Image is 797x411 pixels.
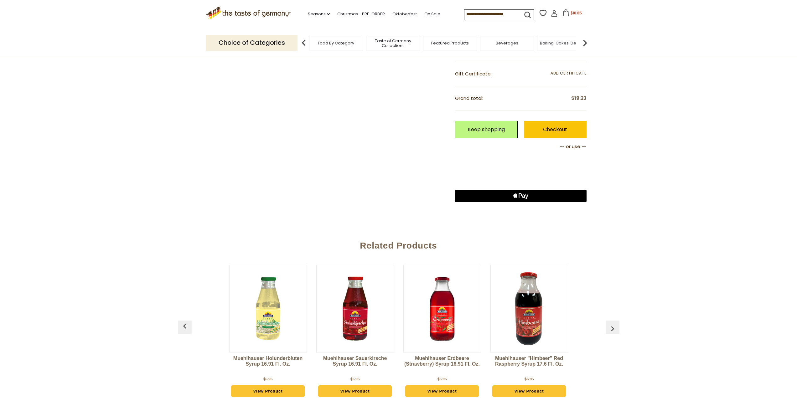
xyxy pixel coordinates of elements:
[403,356,481,374] a: Muehlhauser Erdbeere (Strawberry) Syrup 16.91 fl. oz.
[350,376,360,382] div: $5.95
[318,41,354,45] a: Food By Category
[579,37,591,49] img: next arrow
[318,385,392,397] a: View Product
[404,270,481,347] img: Muehlhauser Erdbeere (Strawberry) Syrup 16.91 fl. oz.
[455,95,483,101] span: Grand total:
[337,11,385,18] a: Christmas - PRE-ORDER
[437,376,447,382] div: $5.95
[263,376,272,382] div: $6.95
[496,41,518,45] a: Beverages
[316,356,394,374] a: Muehlhauser Sauerkirsche Syrup 16.91 fl. oz.
[308,11,330,18] a: Seasons
[229,356,307,374] a: Muehlhauser Holunderbluten Syrup 16.91 fl. oz.
[524,121,587,138] a: Checkout
[571,10,582,16] span: $18.85
[455,143,587,151] p: -- or use --
[180,321,190,331] img: previous arrow
[431,41,469,45] a: Featured Products
[392,11,417,18] a: Oktoberfest
[231,385,305,397] a: View Product
[559,9,586,19] button: $18.85
[455,121,518,138] a: Keep shopping
[181,231,616,257] div: Related Products
[455,155,587,168] iframe: PayPal-paypal
[490,356,568,374] a: Muehlhauser "Himbeer" Red Raspberry Syrup 17.6 fl. oz.
[551,70,587,77] span: Add Certificate
[571,95,587,102] span: $19.23
[492,385,566,397] a: View Product
[206,35,298,50] p: Choice of Categories
[455,70,492,77] span: Gift Certificate:
[368,39,418,48] a: Taste of Germany Collections
[608,324,618,334] img: previous arrow
[405,385,479,397] a: View Product
[317,270,394,347] img: Muehlhauser Sauerkirsche Syrup 16.91 fl. oz.
[491,270,568,347] img: Muehlhauser
[455,172,587,185] iframe: PayPal-paylater
[230,270,307,347] img: Muehlhauser Holunderbluten Syrup 16.91 fl. oz.
[540,41,588,45] a: Baking, Cakes, Desserts
[298,37,310,49] img: previous arrow
[424,11,440,18] a: On Sale
[525,376,534,382] div: $6.95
